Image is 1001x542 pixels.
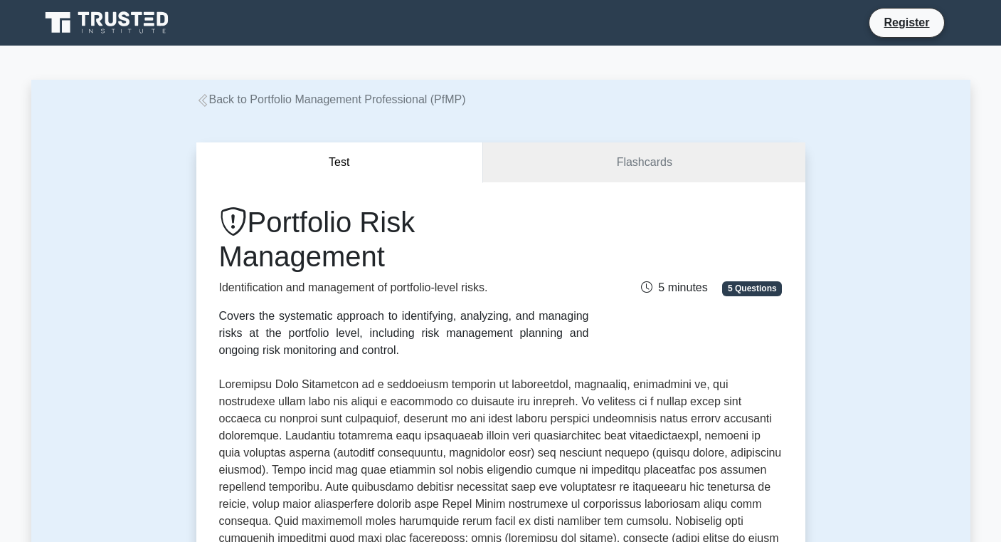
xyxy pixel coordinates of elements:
[722,281,782,296] span: 5 Questions
[219,308,589,359] div: Covers the systematic approach to identifying, analyzing, and managing risks at the portfolio lev...
[219,205,589,273] h1: Portfolio Risk Management
[196,142,484,183] button: Test
[875,14,938,31] a: Register
[641,281,707,293] span: 5 minutes
[483,142,805,183] a: Flashcards
[219,279,589,296] p: Identification and management of portfolio-level risks.
[196,93,466,105] a: Back to Portfolio Management Professional (PfMP)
